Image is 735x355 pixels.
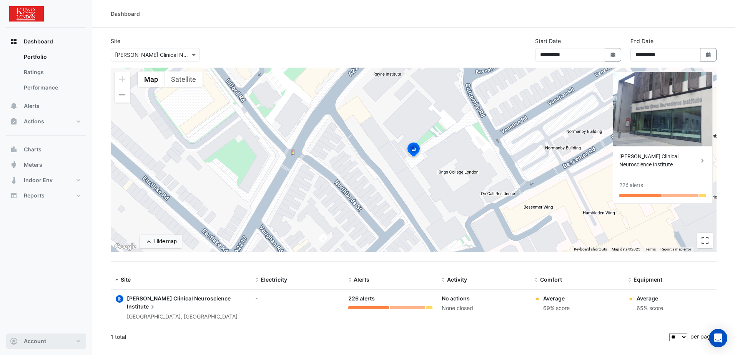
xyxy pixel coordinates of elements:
a: Terms (opens in new tab) [645,247,656,251]
span: Equipment [634,276,662,283]
div: Open Intercom Messenger [709,329,727,347]
label: Start Date [535,37,561,45]
a: Open this area in Google Maps (opens a new window) [113,242,138,252]
app-icon: Actions [10,118,18,125]
span: Indoor Env [24,176,53,184]
span: Electricity [261,276,287,283]
img: Company Logo [9,6,44,22]
button: Toggle fullscreen view [697,233,713,248]
img: Maurice Wohl Clinical Neuroscience Institute [613,72,712,146]
button: Zoom in [115,71,130,87]
span: Account [24,337,46,345]
div: 226 alerts [619,181,643,189]
img: site-pin-selected.svg [405,141,422,160]
a: Ratings [18,65,86,80]
span: Meters [24,161,42,169]
span: Charts [24,146,42,153]
div: Average [637,294,663,302]
span: [PERSON_NAME] Clinical Neuroscience [127,295,231,302]
button: Actions [6,114,86,129]
app-icon: Charts [10,146,18,153]
div: 1 total [111,327,668,347]
a: No actions [442,295,470,302]
span: Dashboard [24,38,53,45]
span: Activity [447,276,467,283]
button: Indoor Env [6,173,86,188]
span: Institute [127,302,156,311]
button: Keyboard shortcuts [574,247,607,252]
div: Average [543,294,570,302]
a: Report a map error [660,247,691,251]
div: [PERSON_NAME] Clinical Neuroscience Institute [619,153,698,169]
span: Reports [24,192,45,199]
button: Meters [6,157,86,173]
span: Map data ©2025 [612,247,640,251]
app-icon: Meters [10,161,18,169]
fa-icon: Select Date [705,51,712,58]
div: 65% score [637,304,663,313]
img: Google [113,242,138,252]
div: Dashboard [111,10,140,18]
div: Dashboard [6,49,86,98]
a: Performance [18,80,86,95]
span: per page [690,333,713,340]
div: 226 alerts [348,294,432,303]
button: Zoom out [115,87,130,103]
button: Show satellite imagery [165,71,203,87]
app-icon: Alerts [10,102,18,110]
label: Site [111,37,120,45]
div: None closed [442,304,525,313]
fa-icon: Select Date [610,51,617,58]
span: Site [121,276,131,283]
button: Dashboard [6,34,86,49]
span: Alerts [24,102,40,110]
app-icon: Indoor Env [10,176,18,184]
button: Show street map [138,71,165,87]
button: Account [6,333,86,349]
div: 69% score [543,304,570,313]
div: Hide map [154,237,177,246]
span: Alerts [354,276,369,283]
button: Alerts [6,98,86,114]
app-icon: Reports [10,192,18,199]
span: Comfort [540,276,562,283]
button: Reports [6,188,86,203]
app-icon: Dashboard [10,38,18,45]
span: Actions [24,118,44,125]
div: - [255,294,339,302]
label: End Date [630,37,654,45]
button: Charts [6,142,86,157]
button: Hide map [140,235,182,248]
div: [GEOGRAPHIC_DATA], [GEOGRAPHIC_DATA] [127,312,246,321]
a: Portfolio [18,49,86,65]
